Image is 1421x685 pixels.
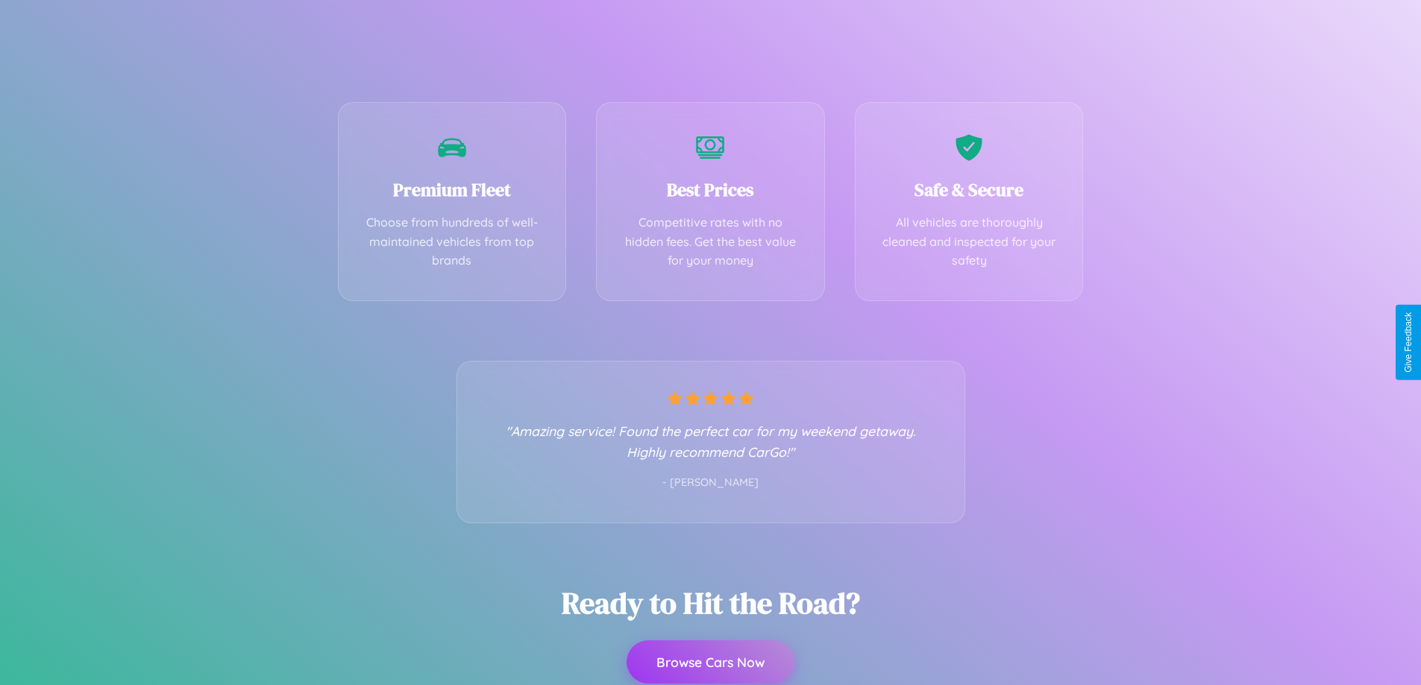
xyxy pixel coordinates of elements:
div: Give Feedback [1403,312,1414,373]
h3: Premium Fleet [361,177,544,202]
p: - [PERSON_NAME] [487,473,935,493]
p: "Amazing service! Found the perfect car for my weekend getaway. Highly recommend CarGo!" [487,420,935,462]
p: Competitive rates with no hidden fees. Get the best value for your money [619,213,802,271]
p: All vehicles are thoroughly cleaned and inspected for your safety [878,213,1061,271]
h3: Safe & Secure [878,177,1061,202]
h3: Best Prices [619,177,802,202]
h2: Ready to Hit the Road? [562,583,860,623]
p: Choose from hundreds of well-maintained vehicles from top brands [361,213,544,271]
button: Browse Cars Now [627,640,794,684]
